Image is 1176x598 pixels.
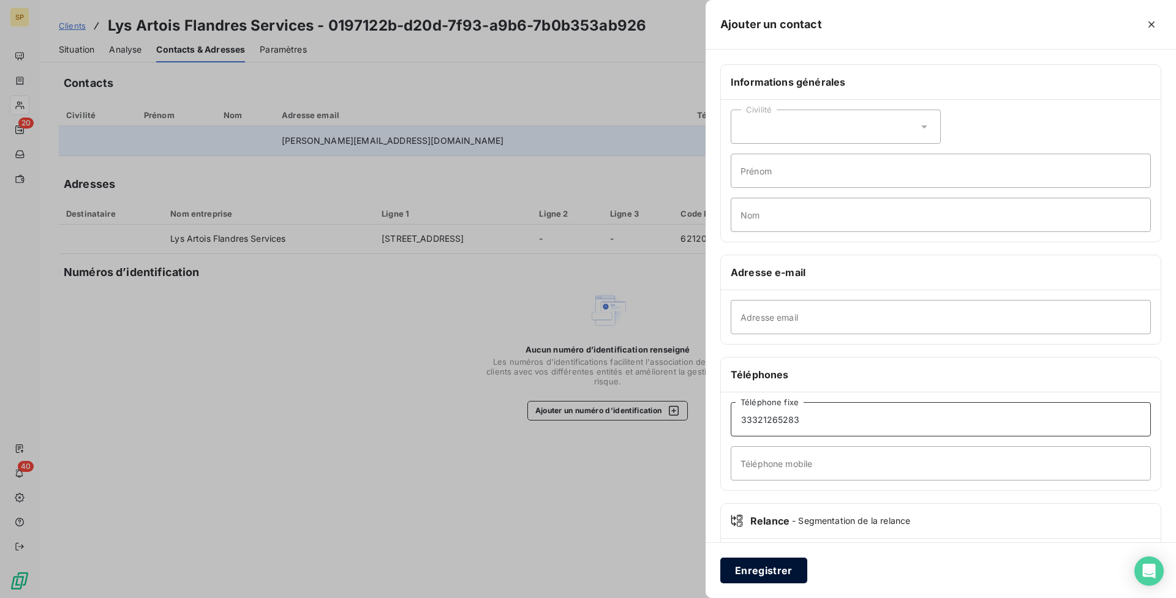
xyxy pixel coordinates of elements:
input: placeholder [731,402,1151,436]
input: placeholder [731,446,1151,480]
h6: Adresse e-mail [731,265,1151,280]
button: Enregistrer [720,558,807,583]
h6: Informations générales [731,75,1151,89]
input: placeholder [731,300,1151,334]
input: placeholder [731,198,1151,232]
span: - Segmentation de la relance [792,515,910,527]
div: Open Intercom Messenger [1134,556,1164,586]
div: Relance [731,514,1151,528]
input: placeholder [731,154,1151,188]
h5: Ajouter un contact [720,16,822,33]
h6: Téléphones [731,367,1151,382]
